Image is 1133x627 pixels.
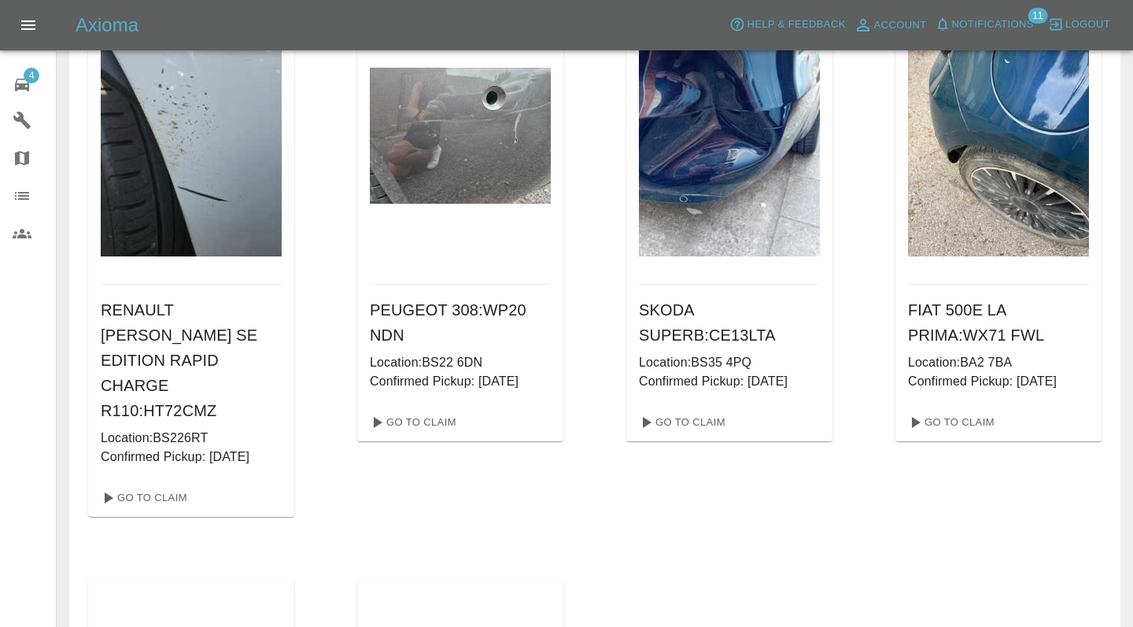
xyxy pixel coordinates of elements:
[370,372,551,391] p: Confirmed Pickup: [DATE]
[747,16,845,34] span: Help & Feedback
[24,68,39,83] span: 4
[902,410,998,435] a: Go To Claim
[101,448,282,467] p: Confirmed Pickup: [DATE]
[370,353,551,372] p: Location: BS22 6DN
[1044,13,1114,37] button: Logout
[850,13,931,38] a: Account
[370,297,551,348] h6: PEUGEOT 308 : WP20 NDN
[1065,16,1110,34] span: Logout
[94,485,191,511] a: Go To Claim
[639,353,820,372] p: Location: BS35 4PQ
[952,16,1034,34] span: Notifications
[9,6,47,44] button: Open drawer
[639,297,820,348] h6: SKODA SUPERB : CE13LTA
[76,13,138,38] h5: Axioma
[101,297,282,423] h6: RENAULT [PERSON_NAME] SE EDITION RAPID CHARGE R110 : HT72CMZ
[633,410,729,435] a: Go To Claim
[908,353,1089,372] p: Location: BA2 7BA
[1028,8,1047,24] span: 11
[908,372,1089,391] p: Confirmed Pickup: [DATE]
[931,13,1038,37] button: Notifications
[101,429,282,448] p: Location: BS226RT
[908,297,1089,348] h6: FIAT 500E LA PRIMA : WX71 FWL
[639,372,820,391] p: Confirmed Pickup: [DATE]
[725,13,849,37] button: Help & Feedback
[364,410,460,435] a: Go To Claim
[874,17,927,35] span: Account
